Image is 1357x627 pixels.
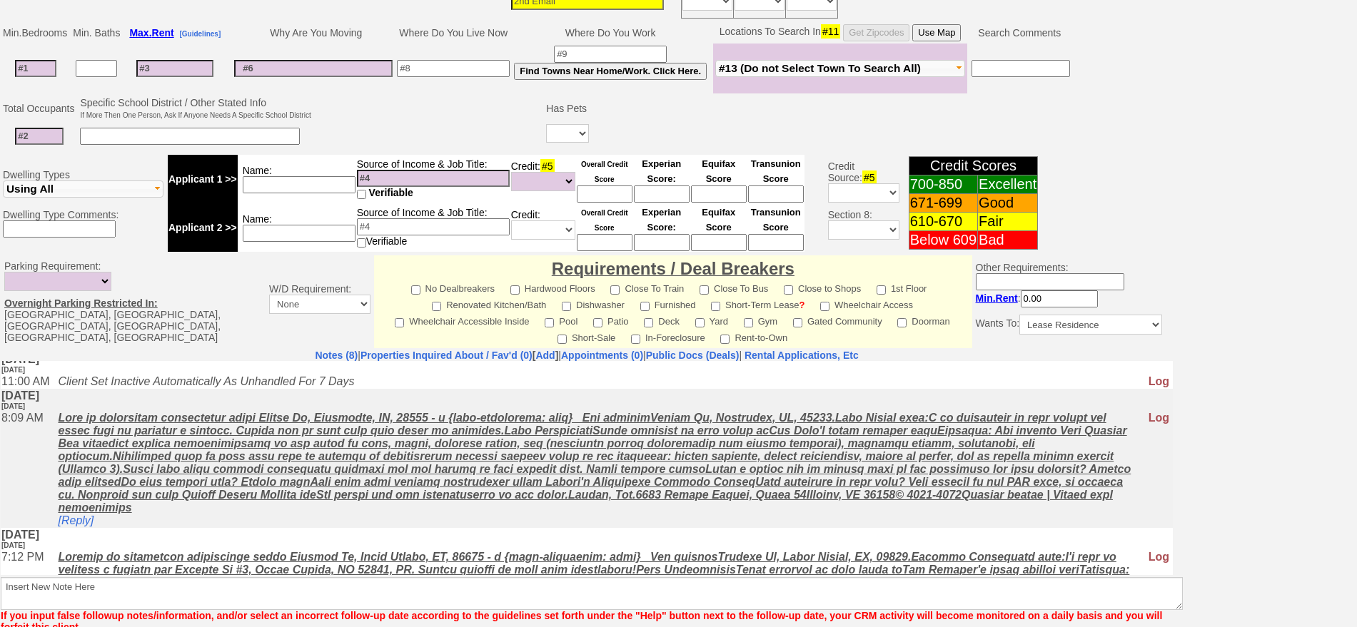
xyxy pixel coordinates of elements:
input: #1 [15,60,56,77]
td: W/D Requirement: [266,255,374,348]
span: Verifiable [369,187,413,198]
b: Max. [129,27,173,39]
label: Short-Term Lease [711,295,804,312]
td: Credit: [510,155,576,203]
label: Wheelchair Accessible Inside [395,312,529,328]
u: Lore ip dolorsitam consectetur adipi Elitse Do, Eiusmodte, IN, 28555 - u {labo-etdolorema: aliq} ... [57,51,1130,153]
td: Name: [238,155,356,203]
label: Patio [593,312,629,328]
button: Use Map [912,24,961,41]
center: | | | | [1,350,1173,361]
button: #13 (Do not Select Town To Search All) [715,60,965,77]
span: Rent [152,27,174,39]
label: Gym [744,312,777,328]
td: Credit: [510,203,576,252]
td: Good [978,194,1038,213]
label: Close to Shops [784,279,861,295]
td: Name: [238,203,356,252]
input: Patio [593,318,602,327]
input: Hardwood Floors [510,285,520,295]
font: Experian Score: [642,207,681,233]
font: Log [1148,190,1169,202]
font: Experian Score: [642,158,681,184]
a: Properties Inquired About / Fav'd (0) [360,350,533,361]
input: #9 [554,46,667,63]
td: Parking Requirement: [GEOGRAPHIC_DATA], [GEOGRAPHIC_DATA], [GEOGRAPHIC_DATA], [GEOGRAPHIC_DATA], ... [1,255,266,348]
font: Overall Credit Score [581,160,628,183]
td: Min. Baths [71,22,122,44]
font: Transunion Score [751,207,801,233]
input: Close To Bus [700,285,709,295]
input: Short-Sale [558,335,567,344]
b: [DATE] [1,168,39,189]
label: Furnished [640,295,696,312]
a: Public Docs (Deals) [646,350,740,361]
font: Overall Credit Score [581,209,628,232]
nobr: Locations To Search In [720,26,962,37]
span: #5 [862,170,877,185]
label: In-Foreclosure [631,328,705,345]
font: If More Then One Person, Ask If Anyone Needs A Specific School District [80,111,311,119]
span: #13 (Do not Select Town To Search All) [719,62,921,74]
a: Rental Applications, Etc [742,350,859,361]
b: [ ] [360,350,558,361]
td: Credit Source: Section 8: [807,153,902,254]
label: Rent-to-Own [720,328,787,345]
label: Deck [644,312,680,328]
td: Bad [978,231,1038,250]
span: #11 [821,24,840,39]
b: Min. [976,292,1018,304]
td: Applicant 2 >> [168,203,238,252]
label: 1st Floor [877,279,927,295]
a: Appointments (0) [561,350,643,361]
input: Wheelchair Access [820,302,829,311]
input: #8 [397,60,510,77]
font: Log [1148,51,1169,63]
label: Yard [695,312,729,328]
a: ? [799,300,804,310]
td: Min. [1,22,71,44]
td: Why Are You Moving [232,22,395,44]
a: [Guidelines] [179,27,221,39]
input: Ask Customer: Do You Know Your Transunion Credit Score [748,185,804,203]
textarea: Insert New Note Here [1,577,1183,610]
td: 671-699 [909,194,977,213]
input: Deck [644,318,653,327]
i: Client Set Inactive Automatically As Unhandled For 7 Days [57,14,353,26]
input: Wheelchair Accessible Inside [395,318,404,327]
font: Transunion Score [751,158,801,184]
td: 700-850 [909,175,977,194]
input: Gated Community [793,318,802,327]
input: 1st Floor [877,285,886,295]
td: Applicant 1 >> [168,155,238,203]
button: Using All [3,180,163,198]
td: Where Do You Work [512,22,709,44]
font: Requirements / Deal Breakers [552,259,794,278]
u: Overnight Parking Restricted In: [4,297,158,309]
td: Total Occupants [1,95,78,122]
label: Gated Community [793,312,882,328]
label: Renovated Kitchen/Bath [432,295,546,312]
label: Hardwood Floors [510,279,595,295]
label: Pool [545,312,577,328]
b: [DATE] [1,29,39,50]
input: #4 [357,170,510,187]
button: Get Zipcodes [843,24,909,41]
input: Short-Term Lease? [711,302,720,311]
td: Other Requirements: [972,255,1166,348]
td: Has Pets [544,95,591,122]
input: Furnished [640,302,650,311]
font: Equifax Score [702,207,735,233]
td: Source of Income & Job Title: Verifiable [356,203,510,252]
a: Notes (8) [315,350,358,361]
font: [DATE] [1,180,24,188]
span: Bedrooms [21,27,67,39]
font: [DATE] [1,41,24,49]
nobr: Wants To: [976,317,1162,329]
td: Search Comments [967,22,1072,44]
input: In-Foreclosure [631,335,640,344]
td: Below 609 [909,231,977,250]
a: Add [535,350,555,361]
input: Ask Customer: Do You Know Your Equifax Credit Score [691,234,747,251]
